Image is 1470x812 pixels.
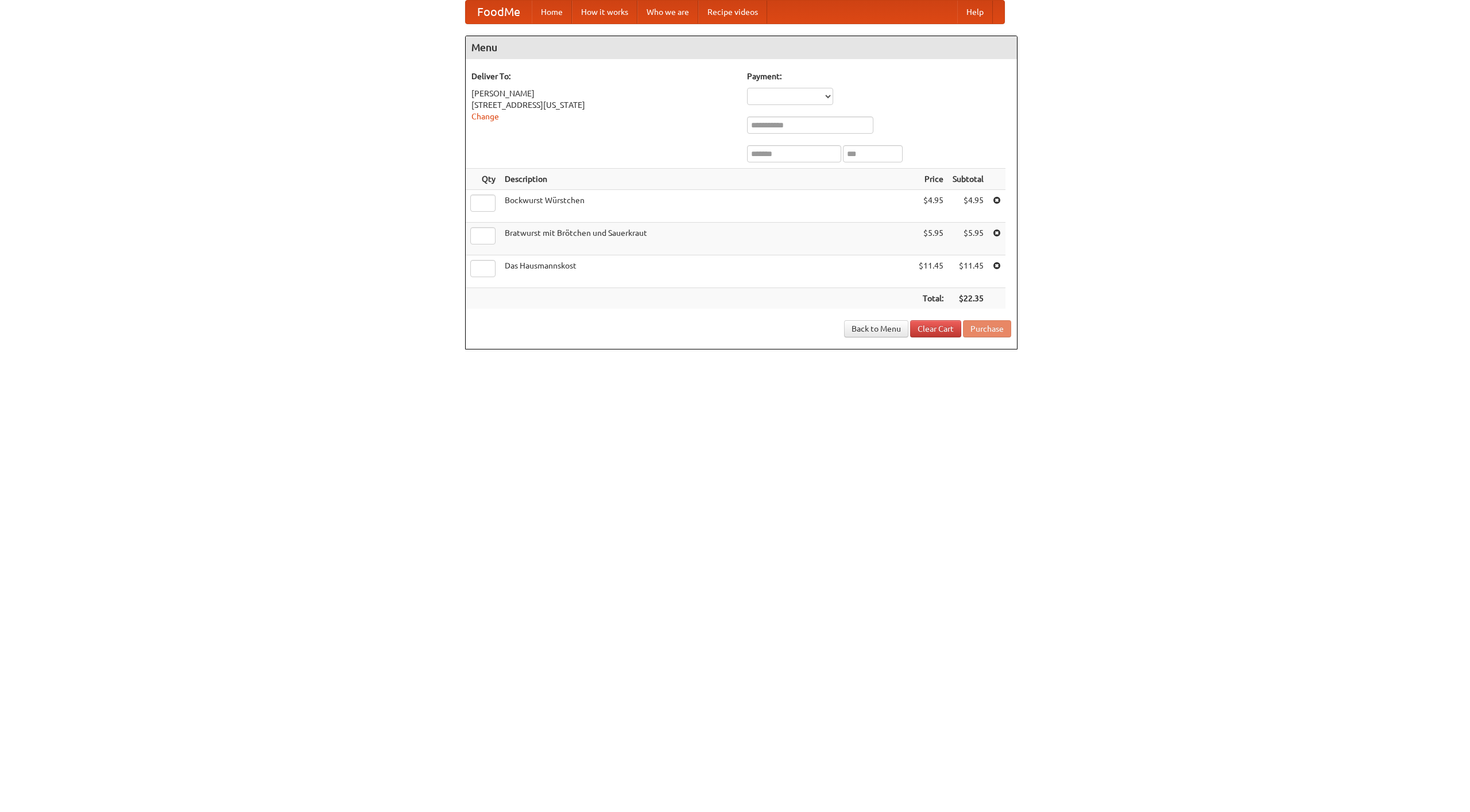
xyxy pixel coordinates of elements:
[471,99,736,111] div: [STREET_ADDRESS][US_STATE]
[572,1,637,24] a: How it works
[532,1,572,24] a: Home
[500,223,914,255] td: Bratwurst mit Brötchen und Sauerkraut
[471,112,499,121] a: Change
[637,1,698,24] a: Who we are
[471,71,736,82] h5: Deliver To:
[466,1,532,24] a: FoodMe
[471,88,736,99] div: [PERSON_NAME]
[948,255,988,288] td: $11.45
[948,288,988,309] th: $22.35
[914,255,948,288] td: $11.45
[914,169,948,190] th: Price
[957,1,993,24] a: Help
[844,320,908,337] a: Back to Menu
[914,190,948,223] td: $4.95
[698,1,767,24] a: Recipe videos
[910,320,961,337] a: Clear Cart
[747,71,1011,82] h5: Payment:
[914,288,948,309] th: Total:
[914,223,948,255] td: $5.95
[500,255,914,288] td: Das Hausmannskost
[948,223,988,255] td: $5.95
[466,169,500,190] th: Qty
[948,190,988,223] td: $4.95
[500,190,914,223] td: Bockwurst Würstchen
[948,169,988,190] th: Subtotal
[963,320,1011,337] button: Purchase
[500,169,914,190] th: Description
[466,36,1017,59] h4: Menu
